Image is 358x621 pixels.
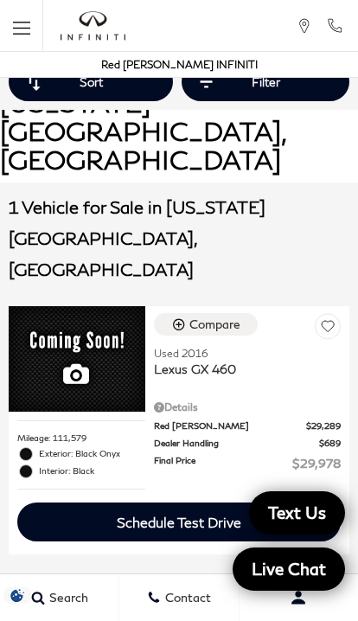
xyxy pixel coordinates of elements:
div: Compare [189,317,240,332]
button: Save Vehicle [315,313,341,343]
span: Live Chat [243,558,335,579]
a: Dealer Handling $689 [154,437,341,450]
span: Dealer Handling [154,437,319,450]
a: Call Red Noland INFINITI [326,18,343,34]
a: infiniti [61,11,125,41]
a: Text Us [249,491,345,535]
button: Compare Vehicle [154,313,258,336]
a: Red [PERSON_NAME] $29,289 [154,419,341,432]
div: Pricing Details - Lexus GX 460 [154,400,341,415]
span: $29,978 [292,454,341,472]
a: Red [PERSON_NAME] INFINITI [101,58,258,71]
img: 2016 Lexus GX 460 [9,306,145,411]
span: 1 Vehicle for Sale in [US_STATE][GEOGRAPHIC_DATA], [GEOGRAPHIC_DATA] [9,196,265,279]
button: Open user profile menu [240,576,358,619]
a: Final Price $29,978 [154,454,341,472]
a: Live Chat [233,547,345,591]
li: Mileage: 111,579 [17,430,145,445]
span: Lexus GX 460 [154,362,328,377]
span: $689 [319,437,341,450]
img: INFINITI [61,11,125,41]
span: Text Us [259,502,335,523]
span: Interior: Black [39,463,145,480]
span: Search [45,591,88,605]
span: Red [PERSON_NAME] [154,419,306,432]
span: Contact [161,591,211,605]
div: Schedule Test Drive [117,514,241,530]
span: Exterior: Black Onyx [39,445,145,463]
button: Sort [9,62,173,101]
button: Filter [182,62,349,101]
span: $29,289 [306,419,341,432]
div: Schedule Test Drive - Lexus GX 460 [17,503,341,541]
span: Final Price [154,454,292,472]
a: Used 2016Lexus GX 460 [154,346,341,377]
span: Used 2016 [154,346,328,362]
